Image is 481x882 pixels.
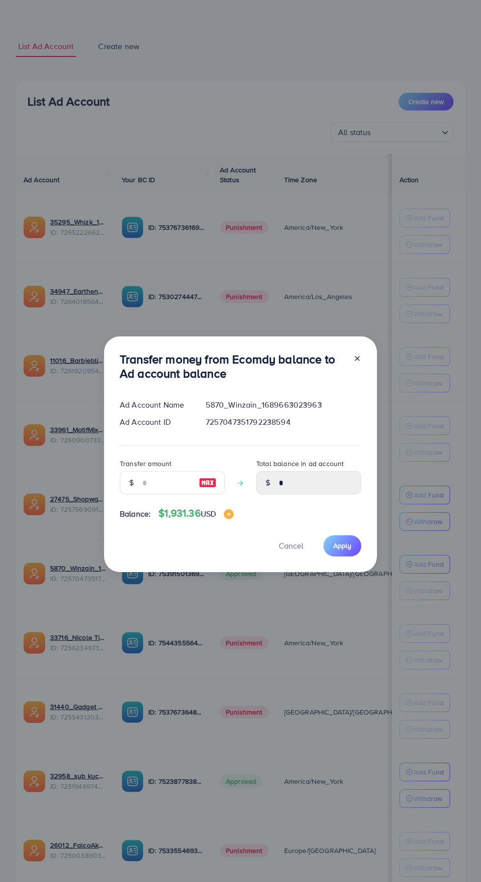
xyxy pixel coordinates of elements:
div: 5870_Winzain_1689663023963 [198,399,369,411]
div: 7257047351792238594 [198,416,369,428]
h3: Transfer money from Ecomdy balance to Ad account balance [120,352,346,381]
div: Ad Account ID [112,416,198,428]
span: Cancel [279,540,303,551]
button: Apply [323,535,361,556]
span: USD [201,508,216,519]
img: image [224,509,234,519]
label: Total balance in ad account [256,459,344,469]
iframe: Chat [439,838,474,875]
label: Transfer amount [120,459,171,469]
div: Ad Account Name [112,399,198,411]
h4: $1,931.36 [159,507,234,520]
span: Apply [333,541,351,551]
span: Balance: [120,508,151,520]
img: image [199,477,216,489]
button: Cancel [267,535,316,556]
